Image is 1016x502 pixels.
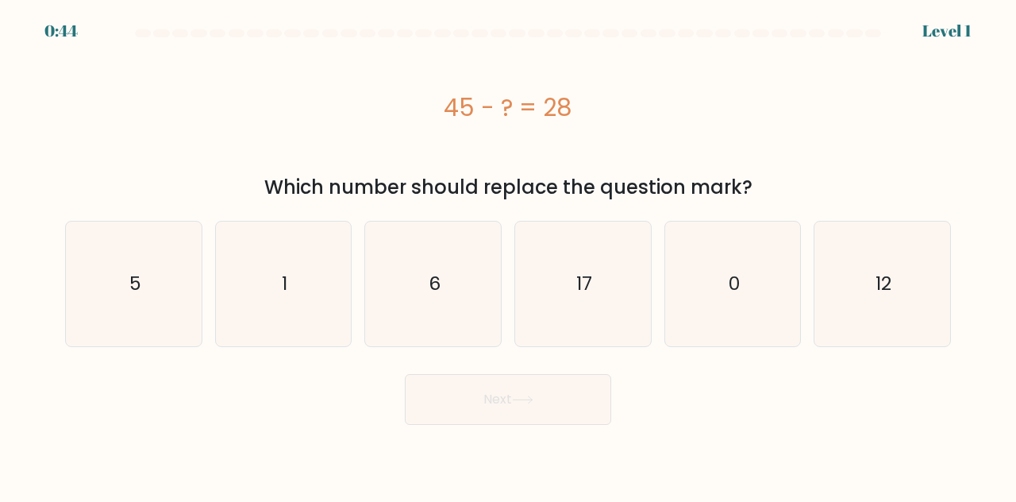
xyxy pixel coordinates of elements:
[44,19,78,43] div: 0:44
[922,19,972,43] div: Level 1
[429,271,441,297] text: 6
[282,271,287,297] text: 1
[75,173,941,202] div: Which number should replace the question mark?
[576,271,592,297] text: 17
[729,271,740,297] text: 0
[129,271,140,297] text: 5
[876,271,891,297] text: 12
[405,374,611,425] button: Next
[65,90,951,125] div: 45 - ? = 28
